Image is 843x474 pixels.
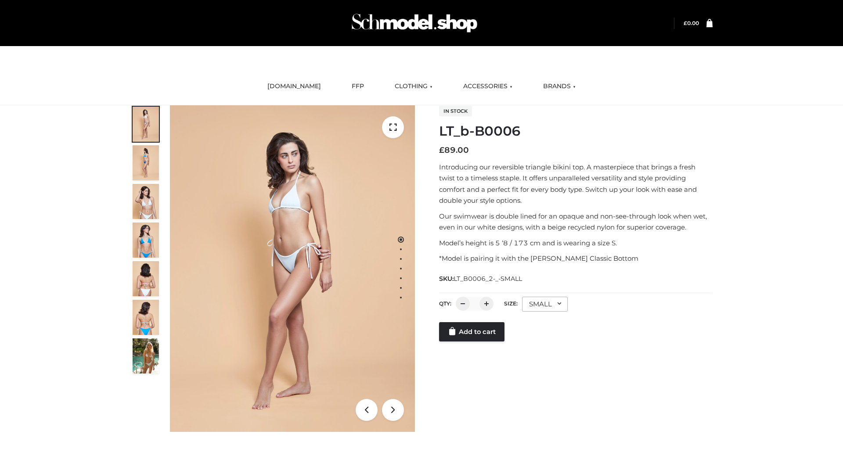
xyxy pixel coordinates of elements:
a: [DOMAIN_NAME] [261,77,328,96]
bdi: 89.00 [439,145,469,155]
a: Add to cart [439,322,504,341]
div: SMALL [522,297,568,312]
label: Size: [504,300,518,307]
img: ArielClassicBikiniTop_CloudNine_AzureSky_OW114ECO_1-scaled.jpg [133,107,159,142]
img: Arieltop_CloudNine_AzureSky2.jpg [133,338,159,373]
a: ACCESSORIES [457,77,519,96]
a: £0.00 [684,20,699,26]
img: ArielClassicBikiniTop_CloudNine_AzureSky_OW114ECO_3-scaled.jpg [133,184,159,219]
img: ArielClassicBikiniTop_CloudNine_AzureSky_OW114ECO_1 [170,105,415,432]
span: LT_B0006_2-_-SMALL [454,275,522,283]
p: Introducing our reversible triangle bikini top. A masterpiece that brings a fresh twist to a time... [439,162,713,206]
span: SKU: [439,273,523,284]
span: £ [684,20,687,26]
bdi: 0.00 [684,20,699,26]
p: Model’s height is 5 ‘8 / 173 cm and is wearing a size S. [439,237,713,249]
a: CLOTHING [388,77,439,96]
img: ArielClassicBikiniTop_CloudNine_AzureSky_OW114ECO_8-scaled.jpg [133,300,159,335]
img: ArielClassicBikiniTop_CloudNine_AzureSky_OW114ECO_4-scaled.jpg [133,223,159,258]
img: ArielClassicBikiniTop_CloudNine_AzureSky_OW114ECO_7-scaled.jpg [133,261,159,296]
label: QTY: [439,300,451,307]
p: Our swimwear is double lined for an opaque and non-see-through look when wet, even in our white d... [439,211,713,233]
a: FFP [345,77,371,96]
p: *Model is pairing it with the [PERSON_NAME] Classic Bottom [439,253,713,264]
a: BRANDS [537,77,582,96]
img: Schmodel Admin 964 [349,6,480,40]
span: £ [439,145,444,155]
img: ArielClassicBikiniTop_CloudNine_AzureSky_OW114ECO_2-scaled.jpg [133,145,159,180]
h1: LT_b-B0006 [439,123,713,139]
span: In stock [439,106,472,116]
